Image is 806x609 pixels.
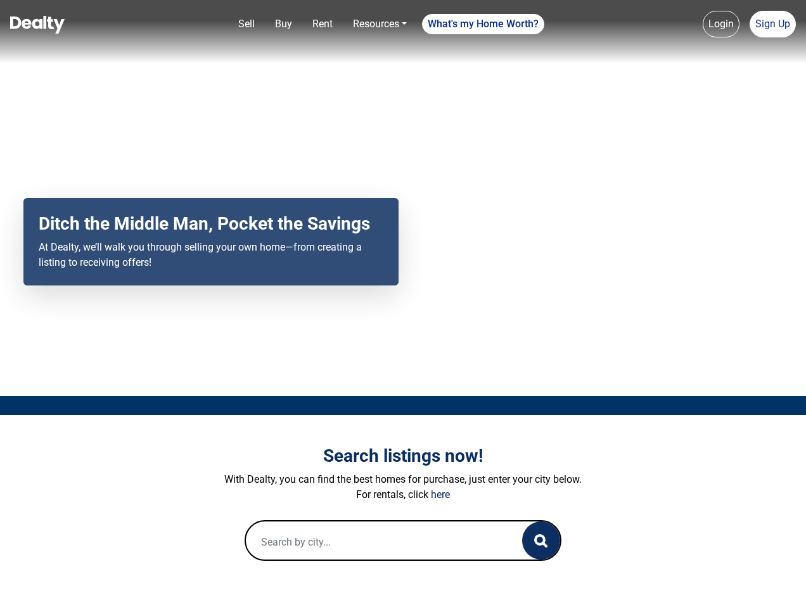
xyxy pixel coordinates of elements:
a: Resources [348,11,412,37]
p: For rentals, click [51,487,755,502]
p: With Dealty, you can find the best homes for purchase, just enter your city below. [51,472,755,487]
a: Login [703,11,739,37]
p: At Dealty, we’ll walk you through selling your own home—from creating a listing to receiving offers! [39,240,383,270]
a: Sell [233,11,260,37]
a: Buy [270,11,297,37]
a: Rent [307,11,338,37]
input: Search by city... [246,521,497,562]
a: Sign Up [750,11,796,37]
a: What's my Home Worth? [422,14,544,34]
h2: Ditch the Middle Man, Pocket the Savings [39,213,383,235]
img: Dealty - Buy, Sell & Rent Homes [10,16,65,34]
a: here [431,488,450,501]
h3: Search listings now! [51,445,755,467]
